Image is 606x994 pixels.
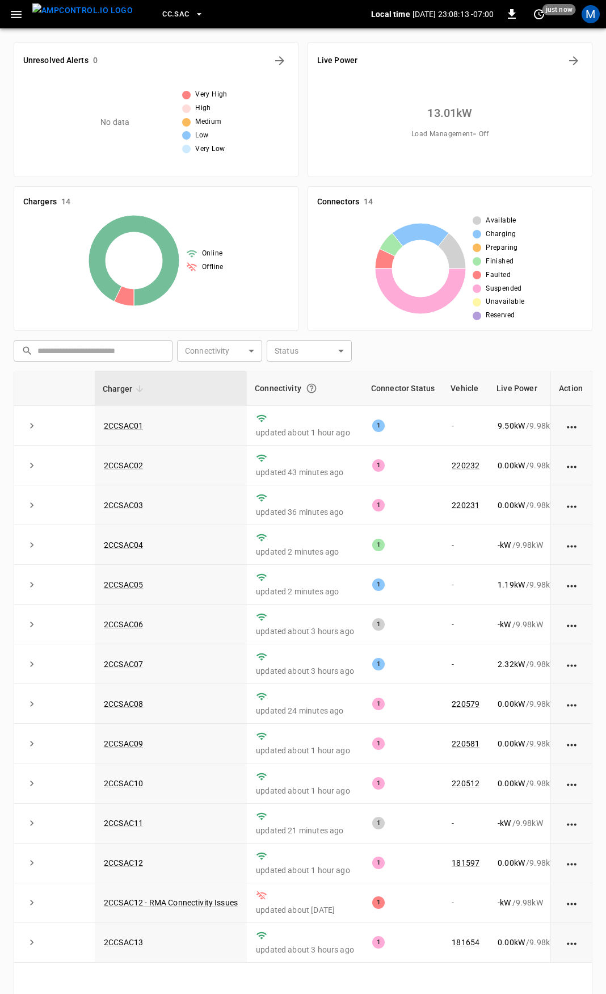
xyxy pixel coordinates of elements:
span: Charging [486,229,516,240]
a: 220579 [452,699,479,708]
div: / 9.98 kW [498,817,557,829]
p: updated 2 minutes ago [256,586,354,597]
div: / 9.98 kW [498,619,557,630]
a: 2CCSAC08 [104,699,143,708]
p: updated about 1 hour ago [256,427,354,438]
a: 2CCSAC11 [104,819,143,828]
a: 220232 [452,461,479,470]
button: expand row [23,616,40,633]
div: 1 [372,658,385,670]
p: - kW [498,539,511,551]
td: - [443,565,489,605]
a: 2CCSAC04 [104,540,143,550]
p: updated 36 minutes ago [256,506,354,518]
p: - kW [498,897,511,908]
span: Charger [103,382,147,396]
div: 1 [372,777,385,790]
button: expand row [23,934,40,951]
div: 1 [372,698,385,710]
div: / 9.98 kW [498,500,557,511]
div: action cell options [565,738,579,749]
div: / 9.98 kW [498,659,557,670]
p: 2.32 kW [498,659,525,670]
span: High [195,103,211,114]
div: / 9.98 kW [498,420,557,431]
span: Finished [486,256,514,267]
button: set refresh interval [530,5,548,23]
p: 0.00 kW [498,857,525,869]
a: 220512 [452,779,479,788]
span: Available [486,215,516,227]
p: 1.19 kW [498,579,525,590]
p: 0.00 kW [498,778,525,789]
p: updated 43 minutes ago [256,467,354,478]
span: just now [542,4,576,15]
th: Action [550,371,592,406]
a: 2CCSAC02 [104,461,143,470]
a: 2CCSAC12 - RMA Connectivity Issues [104,898,238,907]
div: / 9.98 kW [498,778,557,789]
p: 0.00 kW [498,738,525,749]
p: updated 21 minutes ago [256,825,354,836]
span: Low [195,130,208,141]
a: 2CCSAC05 [104,580,143,589]
p: updated about [DATE] [256,904,354,916]
a: 2CCSAC06 [104,620,143,629]
td: - [443,804,489,844]
div: / 9.98 kW [498,897,557,908]
p: Local time [371,9,410,20]
h6: Chargers [23,196,57,208]
span: Load Management = Off [411,129,489,140]
div: action cell options [565,659,579,670]
button: expand row [23,536,40,553]
img: ampcontrol.io logo [32,3,133,18]
a: 2CCSAC09 [104,739,143,748]
div: 1 [372,896,385,909]
h6: 0 [93,54,98,67]
a: 220231 [452,501,479,510]
span: Faulted [486,270,511,281]
button: expand row [23,417,40,434]
button: expand row [23,815,40,832]
td: - [443,406,489,446]
div: 1 [372,420,385,432]
p: updated about 1 hour ago [256,745,354,756]
a: 2CCSAC12 [104,858,143,867]
div: / 9.98 kW [498,698,557,710]
div: action cell options [565,420,579,431]
div: 1 [372,618,385,631]
button: expand row [23,576,40,593]
span: CC.SAC [162,8,189,21]
button: expand row [23,775,40,792]
p: 0.00 kW [498,460,525,471]
div: / 9.98 kW [498,937,557,948]
p: updated about 3 hours ago [256,665,354,677]
a: 2CCSAC13 [104,938,143,947]
p: [DATE] 23:08:13 -07:00 [413,9,494,20]
p: - kW [498,817,511,829]
p: No data [100,116,129,128]
div: action cell options [565,937,579,948]
button: expand row [23,457,40,474]
span: Very Low [195,144,225,155]
button: CC.SAC [158,3,208,26]
a: 181654 [452,938,479,947]
div: / 9.98 kW [498,738,557,749]
p: updated about 1 hour ago [256,865,354,876]
div: Connectivity [255,378,355,399]
p: updated about 1 hour ago [256,785,354,796]
a: 2CCSAC07 [104,660,143,669]
td: - [443,525,489,565]
div: 1 [372,857,385,869]
div: / 9.98 kW [498,579,557,590]
a: 2CCSAC10 [104,779,143,788]
div: / 9.98 kW [498,460,557,471]
td: - [443,605,489,644]
h6: 14 [61,196,70,208]
span: Online [202,248,222,259]
div: / 9.98 kW [498,539,557,551]
button: expand row [23,656,40,673]
a: 181597 [452,858,479,867]
div: 1 [372,459,385,472]
button: expand row [23,497,40,514]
